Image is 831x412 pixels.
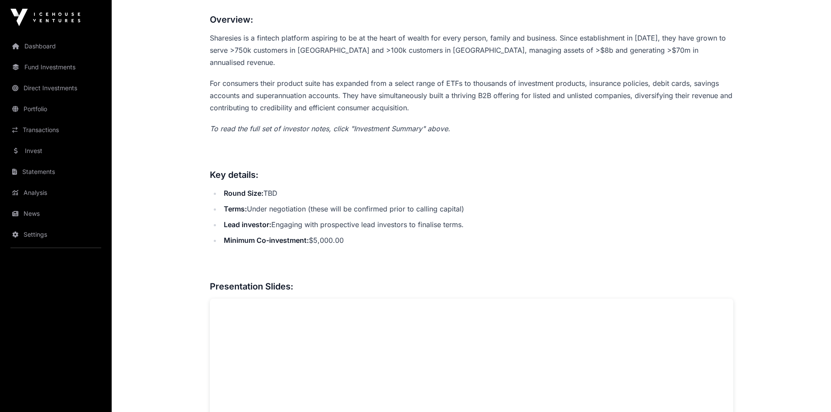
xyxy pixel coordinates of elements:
a: News [7,204,105,223]
li: TBD [221,187,733,199]
a: Settings [7,225,105,244]
p: Sharesies is a fintech platform aspiring to be at the heart of wealth for every person, family an... [210,32,733,68]
h3: Presentation Slides: [210,279,733,293]
a: Analysis [7,183,105,202]
a: Statements [7,162,105,181]
li: Engaging with prospective lead investors to finalise terms. [221,218,733,231]
a: Direct Investments [7,78,105,98]
a: Transactions [7,120,105,140]
em: To read the full set of investor notes, click "Investment Summary" above. [210,124,450,133]
strong: Lead investor [224,220,269,229]
a: Portfolio [7,99,105,119]
strong: : [269,220,271,229]
iframe: Chat Widget [787,370,831,412]
strong: Terms: [224,204,247,213]
strong: Minimum Co-investment: [224,236,309,245]
a: Dashboard [7,37,105,56]
li: $5,000.00 [221,234,733,246]
a: Fund Investments [7,58,105,77]
h3: Overview: [210,13,733,27]
p: For consumers their product suite has expanded from a select range of ETFs to thousands of invest... [210,77,733,114]
img: Icehouse Ventures Logo [10,9,80,26]
a: Invest [7,141,105,160]
strong: Round Size: [224,189,263,197]
h3: Key details: [210,168,733,182]
li: Under negotiation (these will be confirmed prior to calling capital) [221,203,733,215]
